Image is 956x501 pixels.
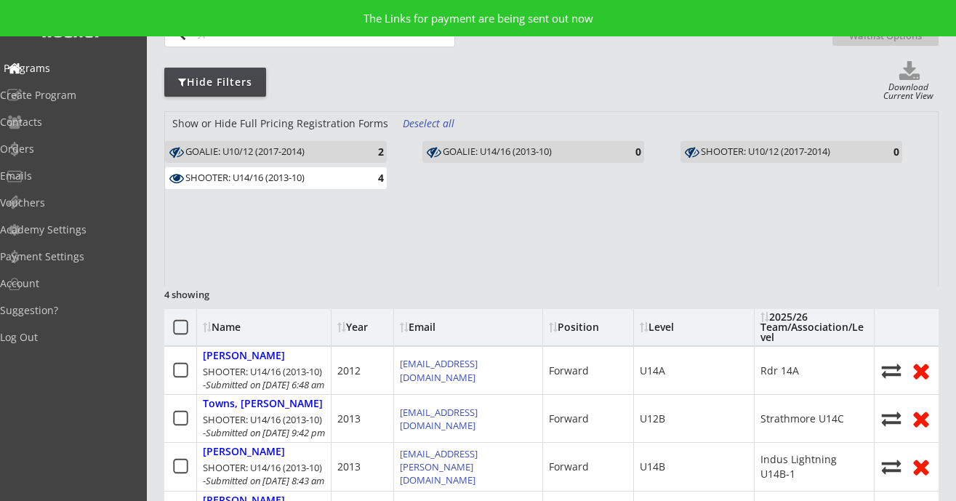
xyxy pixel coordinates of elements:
div: Name [203,322,321,332]
button: Remove from roster (no refund) [909,407,933,430]
div: 2013 [337,460,361,474]
div: SHOOTER: U14/16 (2013-10) [185,172,355,185]
div: Level [640,322,747,332]
div: Deselect all [403,116,457,131]
div: Indus Lightning U14B-1 [760,452,868,481]
div: SHOOTER: U10/12 (2017-2014) [701,145,870,159]
div: 4 showing [164,288,269,301]
div: Forward [549,412,589,426]
div: SHOOTER: U14/16 (2013-10) - [203,365,325,391]
button: Remove from roster (no refund) [909,359,933,382]
div: Show or Hide Full Pricing Registration Forms [165,116,395,131]
div: GOALIE: U14/16 (2013-10) [443,145,612,159]
div: U12B [640,412,665,426]
a: [EMAIL_ADDRESS][DOMAIN_NAME] [400,357,478,383]
em: Submitted on [DATE] 6:48 am [206,378,324,391]
div: U14A [640,364,665,378]
div: SHOOTER: U14/16 (2013-10) - [203,461,325,487]
div: GOALIE: U10/12 (2017-2014) [185,145,355,159]
button: Move player [880,457,902,476]
a: [EMAIL_ADDRESS][PERSON_NAME][DOMAIN_NAME] [400,447,478,486]
em: Submitted on [DATE] 8:43 am [206,474,324,487]
button: Remove from roster (no refund) [909,455,933,478]
div: Forward [549,364,589,378]
div: 2013 [337,412,361,426]
div: 2 [355,146,384,157]
div: Email [400,322,531,332]
a: [EMAIL_ADDRESS][DOMAIN_NAME] [400,406,478,432]
div: Year [337,322,387,332]
div: Hide Filters [164,75,266,89]
div: [PERSON_NAME] [203,350,285,362]
div: 2025/26 Team/Association/Level [760,312,868,342]
div: 0 [612,146,641,157]
div: SHOOTER: U14/16 (2013-10) [185,172,355,184]
div: [PERSON_NAME] [203,446,285,458]
div: Towns, [PERSON_NAME] [203,398,323,410]
div: SHOOTER: U14/16 (2013-10) - [203,413,325,439]
div: 4 [355,172,384,183]
button: Click to download full roster. Your browser settings may try to block it, check your security set... [880,61,939,83]
div: 0 [870,146,899,157]
div: SHOOTER: U10/12 (2017-2014) [701,146,870,158]
div: GOALIE: U14/16 (2013-10) [443,146,612,158]
button: Move player [880,361,902,380]
div: Forward [549,460,589,474]
div: U14B [640,460,665,474]
div: Rdr 14A [760,364,799,378]
div: GOALIE: U10/12 (2017-2014) [185,146,355,158]
em: Submitted on [DATE] 9:42 pm [206,426,325,439]
div: Download Current View [878,83,939,103]
button: Move player [880,409,902,428]
div: 2012 [337,364,361,378]
div: Strathmore U14C [760,412,844,426]
div: Position [549,322,627,332]
div: Programs [4,63,134,73]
